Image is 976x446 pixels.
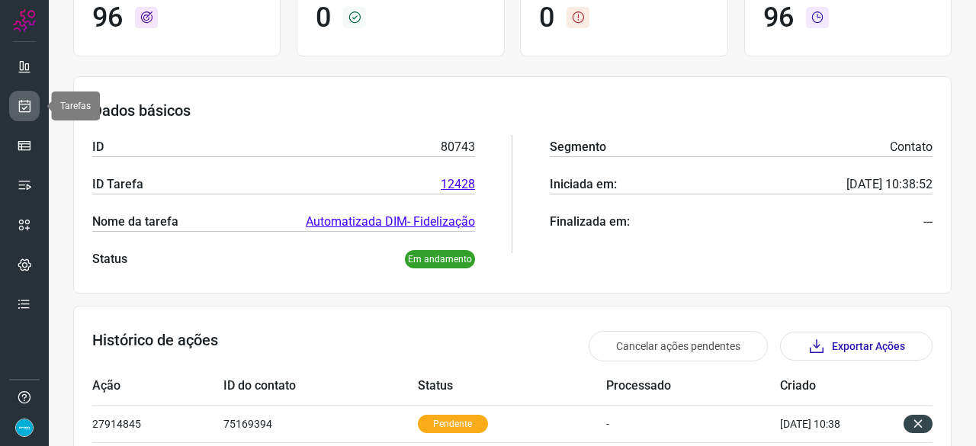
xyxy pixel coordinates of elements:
[92,367,223,405] td: Ação
[550,175,617,194] p: Iniciada em:
[92,405,223,442] td: 27914845
[306,213,475,231] a: Automatizada DIM- Fidelização
[92,2,123,34] h1: 96
[92,101,933,120] h3: Dados básicos
[316,2,331,34] h1: 0
[223,367,418,405] td: ID do contato
[92,331,218,361] h3: Histórico de ações
[539,2,554,34] h1: 0
[606,367,780,405] td: Processado
[780,367,887,405] td: Criado
[60,101,91,111] span: Tarefas
[418,415,488,433] p: Pendente
[550,213,630,231] p: Finalizada em:
[780,405,887,442] td: [DATE] 10:38
[550,138,606,156] p: Segmento
[223,405,418,442] td: 75169394
[441,138,475,156] p: 80743
[606,405,780,442] td: -
[418,367,606,405] td: Status
[441,175,475,194] a: 12428
[15,419,34,437] img: 4352b08165ebb499c4ac5b335522ff74.png
[780,332,933,361] button: Exportar Ações
[923,213,933,231] p: ---
[405,250,475,268] p: Em andamento
[589,331,768,361] button: Cancelar ações pendentes
[890,138,933,156] p: Contato
[763,2,794,34] h1: 96
[92,138,104,156] p: ID
[92,213,178,231] p: Nome da tarefa
[92,175,143,194] p: ID Tarefa
[846,175,933,194] p: [DATE] 10:38:52
[13,9,36,32] img: Logo
[92,250,127,268] p: Status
